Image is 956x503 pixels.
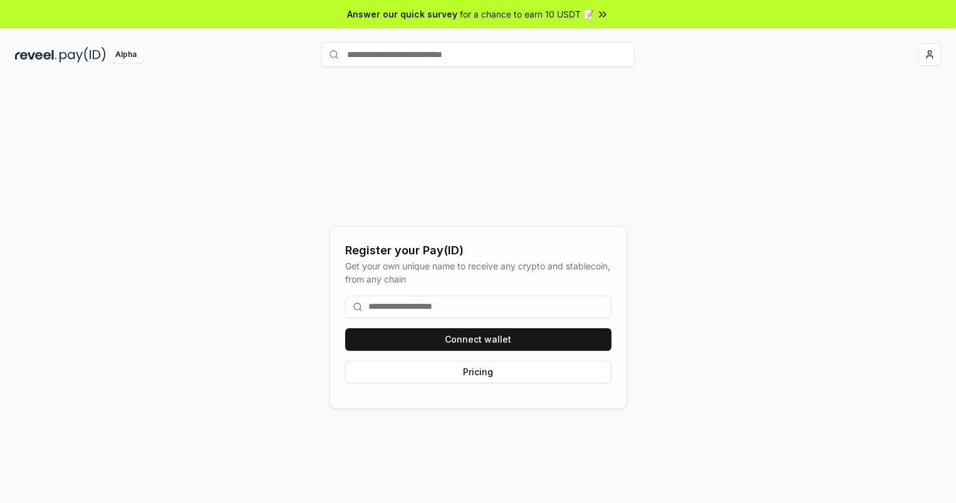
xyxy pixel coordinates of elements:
div: Register your Pay(ID) [345,242,611,259]
span: Answer our quick survey [347,8,457,21]
div: Alpha [108,47,143,63]
img: pay_id [60,47,106,63]
button: Pricing [345,361,611,383]
button: Connect wallet [345,328,611,351]
div: Get your own unique name to receive any crypto and stablecoin, from any chain [345,259,611,286]
span: for a chance to earn 10 USDT 📝 [460,8,594,21]
img: reveel_dark [15,47,57,63]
